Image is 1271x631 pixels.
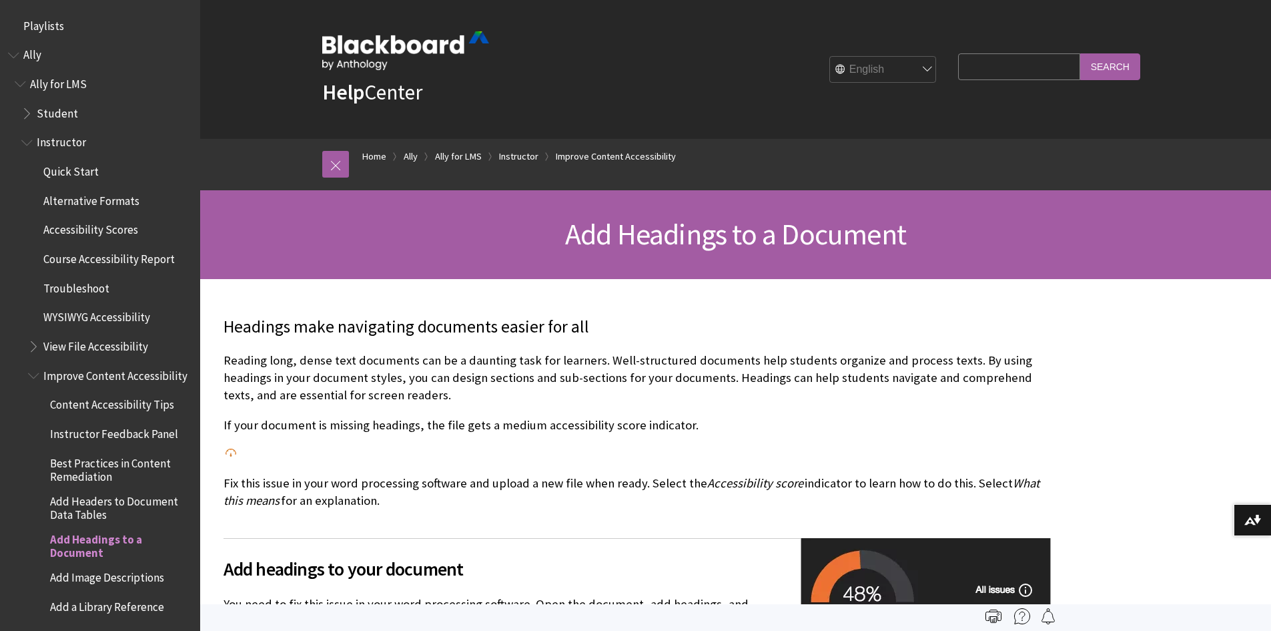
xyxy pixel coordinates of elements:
[50,596,164,614] span: Add a Library Reference
[23,15,64,33] span: Playlists
[50,394,174,412] span: Content Accessibility Tips
[23,44,41,62] span: Ally
[224,315,1051,339] p: Headings make navigating documents easier for all
[37,132,86,150] span: Instructor
[322,79,364,106] strong: Help
[43,277,109,295] span: Troubleshoot
[50,528,191,560] span: Add Headings to a Document
[43,335,148,353] span: View File Accessibility
[50,452,191,483] span: Best Practices in Content Remediation
[404,148,418,165] a: Ally
[30,73,87,91] span: Ally for LMS
[43,190,139,208] span: Alternative Formats
[43,248,175,266] span: Course Accessibility Report
[362,148,386,165] a: Home
[37,102,78,120] span: Student
[224,555,774,583] span: Add headings to your document
[224,475,1039,508] span: What this means
[1014,608,1030,624] img: More help
[43,219,138,237] span: Accessibility Scores
[322,79,422,106] a: HelpCenter
[499,148,538,165] a: Instructor
[435,148,482,165] a: Ally for LMS
[830,57,937,83] select: Site Language Selector
[224,475,1051,509] p: Fix this issue in your word processing software and upload a new file when ready. Select the indi...
[224,352,1051,405] p: Reading long, dense text documents can be a daunting task for learners. Well-structured documents...
[43,160,99,178] span: Quick Start
[556,148,676,165] a: Improve Content Accessibility
[50,423,178,441] span: Instructor Feedback Panel
[224,417,1051,434] p: If your document is missing headings, the file gets a medium accessibility score indicator.
[322,31,489,70] img: Blackboard by Anthology
[1040,608,1056,624] img: Follow this page
[985,608,1001,624] img: Print
[565,216,906,252] span: Add Headings to a Document
[1080,53,1140,79] input: Search
[43,306,150,325] span: WYSIWYG Accessibility
[50,490,191,521] span: Add Headers to Document Data Tables
[707,475,803,491] span: Accessibility score
[50,566,164,584] span: Add Image Descriptions
[8,15,192,37] nav: Book outline for Playlists
[43,365,187,383] span: Improve Content Accessibility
